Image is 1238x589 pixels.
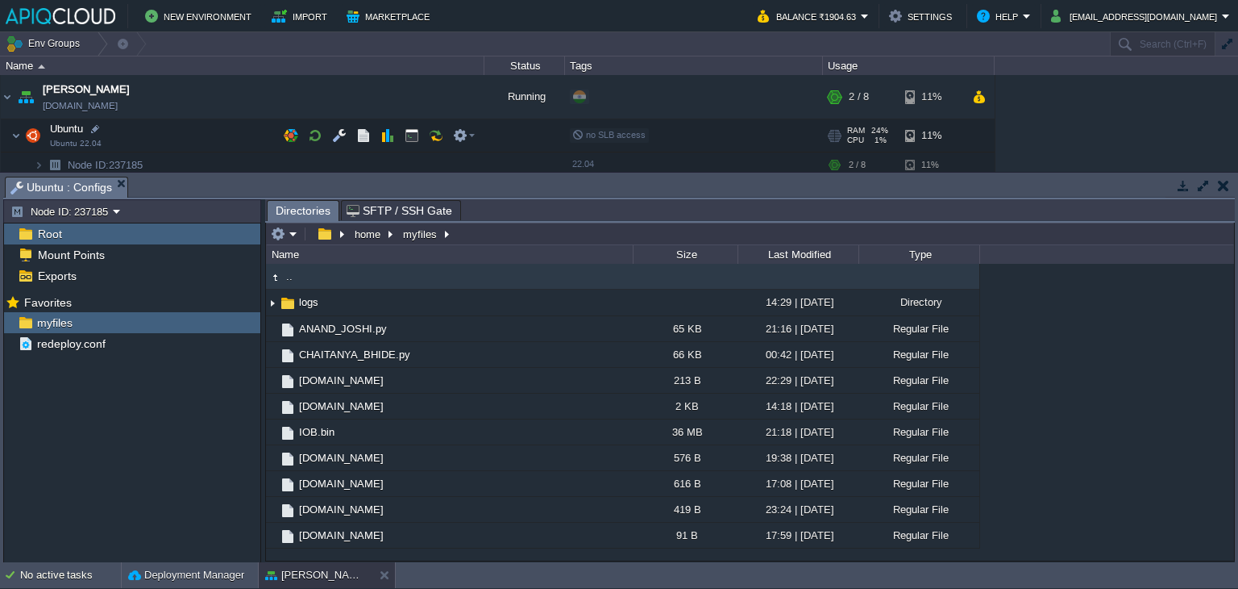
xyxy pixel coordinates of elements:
a: [DOMAIN_NAME] [297,374,386,387]
img: AMDAwAAAACH5BAEAAAAALAAAAAABAAEAAAICRAEAOw== [279,294,297,312]
img: AMDAwAAAACH5BAEAAAAALAAAAAABAAEAAAICRAEAOw== [279,502,297,520]
span: 237185 [66,158,145,172]
div: Regular File [858,342,979,367]
img: AMDAwAAAACH5BAEAAAAALAAAAAABAAEAAAICRAEAOw== [279,528,297,545]
div: 2 / 8 [849,152,866,178]
a: [DOMAIN_NAME] [297,528,386,542]
img: AMDAwAAAACH5BAEAAAAALAAAAAABAAEAAAICRAEAOw== [266,445,279,470]
img: AMDAwAAAACH5BAEAAAAALAAAAAABAAEAAAICRAEAOw== [266,316,279,341]
a: IOB.bin [297,425,337,439]
a: [DOMAIN_NAME] [297,451,386,465]
div: Regular File [858,420,979,445]
div: Directory [858,290,979,315]
img: AMDAwAAAACH5BAEAAAAALAAAAAABAAEAAAICRAEAOw== [266,269,284,286]
div: 14:29 | [DATE] [737,290,858,315]
span: Ubuntu 22.04 [50,139,102,148]
button: Node ID: 237185 [10,204,113,219]
button: [PERSON_NAME] [265,567,367,583]
div: 23:24 | [DATE] [737,497,858,522]
span: redeploy.conf [34,336,108,351]
div: 00:42 | [DATE] [737,342,858,367]
img: AMDAwAAAACH5BAEAAAAALAAAAAABAAEAAAICRAEAOw== [1,75,14,119]
a: ANAND_JOSHI.py [297,322,389,336]
a: UbuntuUbuntu 22.04 [48,123,85,135]
div: 17:59 | [DATE] [737,523,858,548]
div: Regular File [858,523,979,548]
a: myfiles [34,315,75,330]
div: 66 KB [633,342,737,367]
div: 19:38 | [DATE] [737,445,858,470]
img: AMDAwAAAACH5BAEAAAAALAAAAAABAAEAAAICRAEAOw== [279,321,297,339]
div: Usage [824,56,994,75]
button: Help [977,6,1023,26]
a: logs [297,295,321,309]
span: CPU [847,136,864,145]
img: AMDAwAAAACH5BAEAAAAALAAAAAABAAEAAAICRAEAOw== [38,65,45,69]
div: No active tasks [20,562,121,588]
img: AMDAwAAAACH5BAEAAAAALAAAAAABAAEAAAICRAEAOw== [266,342,279,367]
div: Tags [566,56,822,75]
a: Root [35,227,64,241]
img: AMDAwAAAACH5BAEAAAAALAAAAAABAAEAAAICRAEAOw== [22,119,44,152]
div: 616 B [633,471,737,496]
div: Regular File [858,445,979,470]
div: 11% [905,152,958,178]
img: AMDAwAAAACH5BAEAAAAALAAAAAABAAEAAAICRAEAOw== [279,373,297,391]
img: AMDAwAAAACH5BAEAAAAALAAAAAABAAEAAAICRAEAOw== [279,476,297,494]
a: Exports [35,269,79,283]
img: AMDAwAAAACH5BAEAAAAALAAAAAABAAEAAAICRAEAOw== [266,523,279,548]
button: home [352,227,384,241]
div: 36 MB [633,420,737,445]
a: [PERSON_NAME] [43,81,130,98]
span: Mount Points [35,248,107,262]
img: APIQCloud [6,8,115,24]
button: Settings [889,6,957,26]
a: [DOMAIN_NAME] [43,98,118,114]
img: AMDAwAAAACH5BAEAAAAALAAAAAABAAEAAAICRAEAOw== [266,368,279,393]
a: CHAITANYA_BHIDE.py [297,348,413,361]
a: .. [284,269,295,283]
div: Regular File [858,497,979,522]
img: AMDAwAAAACH5BAEAAAAALAAAAAABAAEAAAICRAEAOw== [266,471,279,496]
div: 22:29 | [DATE] [737,368,858,393]
button: Import [272,6,332,26]
img: AMDAwAAAACH5BAEAAAAALAAAAAABAAEAAAICRAEAOw== [279,399,297,416]
a: [DOMAIN_NAME] [297,503,386,516]
button: [EMAIL_ADDRESS][DOMAIN_NAME] [1051,6,1222,26]
div: 65 KB [633,316,737,341]
button: Marketplace [347,6,434,26]
button: Env Groups [6,32,85,55]
div: Status [485,56,564,75]
span: Ubuntu [48,122,85,136]
div: 213 B [633,368,737,393]
div: Name [268,245,633,264]
span: RAM [847,126,865,136]
img: AMDAwAAAACH5BAEAAAAALAAAAAABAAEAAAICRAEAOw== [279,424,297,442]
button: myfiles [401,227,441,241]
div: Name [2,56,484,75]
div: Regular File [858,471,979,496]
img: AMDAwAAAACH5BAEAAAAALAAAAAABAAEAAAICRAEAOw== [15,75,37,119]
img: AMDAwAAAACH5BAEAAAAALAAAAAABAAEAAAICRAEAOw== [266,420,279,445]
div: Regular File [858,316,979,341]
a: Favorites [21,296,74,309]
a: [DOMAIN_NAME] [297,477,386,491]
img: AMDAwAAAACH5BAEAAAAALAAAAAABAAEAAAICRAEAOw== [279,347,297,365]
div: 11% [905,75,958,119]
div: 2 KB [633,394,737,419]
span: Favorites [21,295,74,310]
span: 1% [870,136,887,145]
div: Regular File [858,368,979,393]
img: AMDAwAAAACH5BAEAAAAALAAAAAABAAEAAAICRAEAOw== [279,450,297,468]
span: no SLB access [572,130,646,140]
input: Click to enter the path [266,223,1234,245]
span: 24% [871,126,888,136]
